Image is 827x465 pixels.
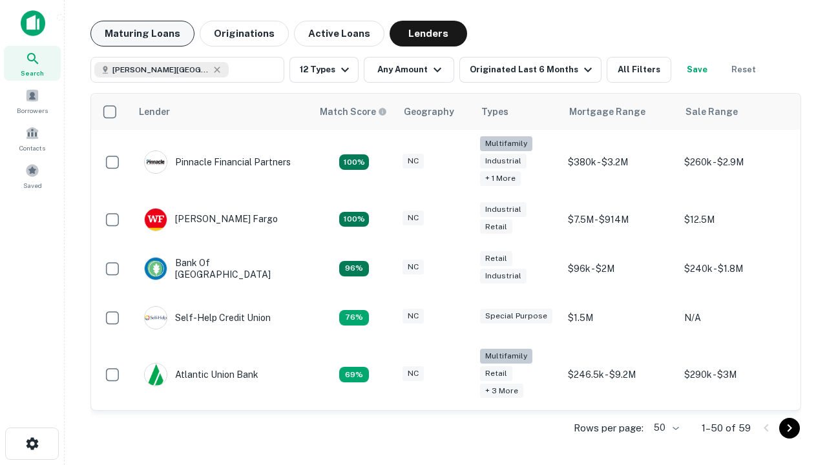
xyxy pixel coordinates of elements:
[144,150,291,174] div: Pinnacle Financial Partners
[481,104,508,119] div: Types
[678,342,794,408] td: $290k - $3M
[23,180,42,191] span: Saved
[480,309,552,324] div: Special Purpose
[139,104,170,119] div: Lender
[145,307,167,329] img: picture
[561,342,678,408] td: $246.5k - $9.2M
[90,21,194,46] button: Maturing Loans
[21,68,44,78] span: Search
[19,143,45,153] span: Contacts
[144,363,258,386] div: Atlantic Union Bank
[145,209,167,231] img: picture
[403,260,424,274] div: NC
[561,244,678,293] td: $96k - $2M
[21,10,45,36] img: capitalize-icon.png
[17,105,48,116] span: Borrowers
[649,418,681,437] div: 50
[289,57,359,83] button: 12 Types
[131,94,312,130] th: Lender
[339,261,369,276] div: Matching Properties: 14, hasApolloMatch: undefined
[480,366,512,381] div: Retail
[480,384,523,398] div: + 3 more
[339,310,369,325] div: Matching Properties: 11, hasApolloMatch: undefined
[678,94,794,130] th: Sale Range
[702,420,751,436] p: 1–50 of 59
[144,257,299,280] div: Bank Of [GEOGRAPHIC_DATA]
[396,94,474,130] th: Geography
[561,94,678,130] th: Mortgage Range
[561,130,678,195] td: $380k - $3.2M
[403,366,424,381] div: NC
[145,151,167,173] img: picture
[112,64,209,76] span: [PERSON_NAME][GEOGRAPHIC_DATA], [GEOGRAPHIC_DATA]
[480,171,521,186] div: + 1 more
[403,309,424,324] div: NC
[678,195,794,244] td: $12.5M
[480,202,527,217] div: Industrial
[779,418,800,439] button: Go to next page
[474,94,561,130] th: Types
[4,46,61,81] a: Search
[339,154,369,170] div: Matching Properties: 26, hasApolloMatch: undefined
[762,362,827,424] iframe: Chat Widget
[561,195,678,244] td: $7.5M - $914M
[144,208,278,231] div: [PERSON_NAME] Fargo
[200,21,289,46] button: Originations
[686,104,738,119] div: Sale Range
[569,104,645,119] div: Mortgage Range
[145,258,167,280] img: picture
[676,57,718,83] button: Save your search to get updates of matches that match your search criteria.
[480,269,527,284] div: Industrial
[364,57,454,83] button: Any Amount
[574,420,644,436] p: Rows per page:
[723,57,764,83] button: Reset
[678,244,794,293] td: $240k - $1.8M
[470,62,596,77] div: Originated Last 6 Months
[4,158,61,193] a: Saved
[403,211,424,225] div: NC
[480,220,512,234] div: Retail
[459,57,602,83] button: Originated Last 6 Months
[561,293,678,342] td: $1.5M
[404,104,454,119] div: Geography
[339,212,369,227] div: Matching Properties: 15, hasApolloMatch: undefined
[339,367,369,382] div: Matching Properties: 10, hasApolloMatch: undefined
[678,130,794,195] td: $260k - $2.9M
[480,251,512,266] div: Retail
[320,105,384,119] h6: Match Score
[390,21,467,46] button: Lenders
[312,94,396,130] th: Capitalize uses an advanced AI algorithm to match your search with the best lender. The match sco...
[320,105,387,119] div: Capitalize uses an advanced AI algorithm to match your search with the best lender. The match sco...
[403,154,424,169] div: NC
[480,349,532,364] div: Multifamily
[4,83,61,118] a: Borrowers
[4,121,61,156] a: Contacts
[145,364,167,386] img: picture
[480,136,532,151] div: Multifamily
[144,306,271,329] div: Self-help Credit Union
[294,21,384,46] button: Active Loans
[480,154,527,169] div: Industrial
[607,57,671,83] button: All Filters
[678,293,794,342] td: N/A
